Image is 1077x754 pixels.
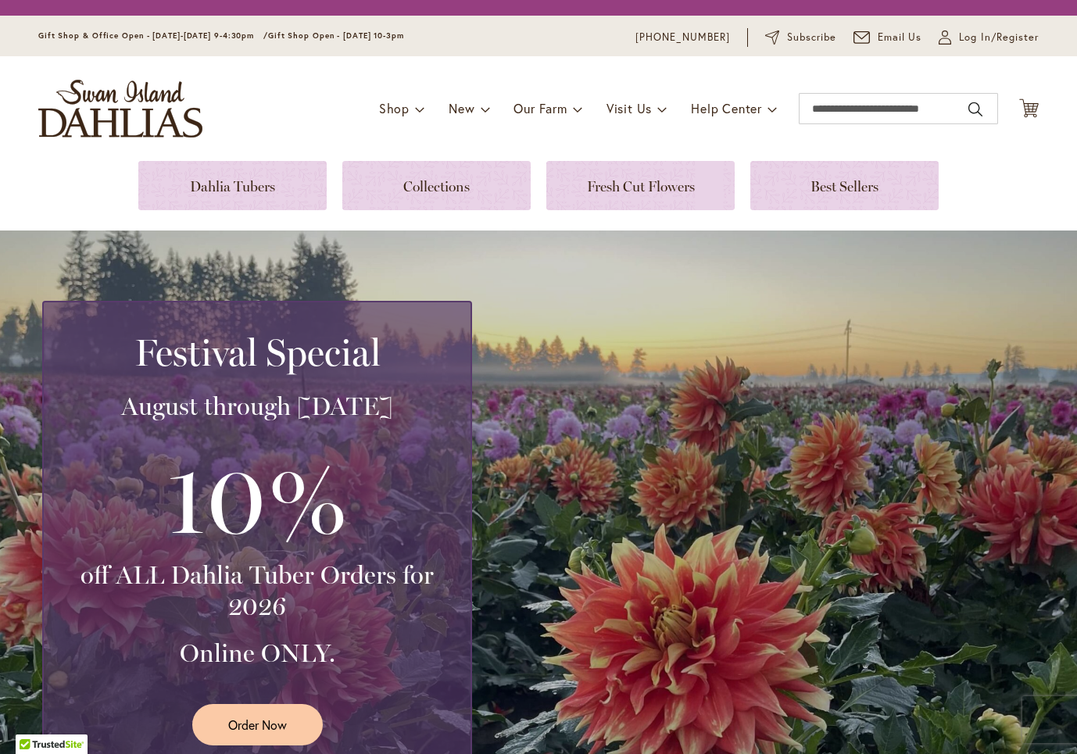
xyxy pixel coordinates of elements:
a: [PHONE_NUMBER] [635,30,730,45]
a: Email Us [853,30,922,45]
h3: Online ONLY. [63,638,452,669]
span: Gift Shop Open - [DATE] 10-3pm [268,30,404,41]
h3: 10% [63,438,452,559]
span: New [449,100,474,116]
span: Log In/Register [959,30,1039,45]
button: Search [968,97,982,122]
span: Our Farm [513,100,567,116]
a: Subscribe [765,30,836,45]
h2: Festival Special [63,331,452,374]
h3: August through [DATE] [63,391,452,422]
span: Subscribe [787,30,836,45]
span: Email Us [878,30,922,45]
span: Gift Shop & Office Open - [DATE]-[DATE] 9-4:30pm / [38,30,268,41]
span: Shop [379,100,410,116]
h3: off ALL Dahlia Tuber Orders for 2026 [63,559,452,622]
a: Log In/Register [939,30,1039,45]
span: Visit Us [606,100,652,116]
a: store logo [38,80,202,138]
span: Help Center [691,100,762,116]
